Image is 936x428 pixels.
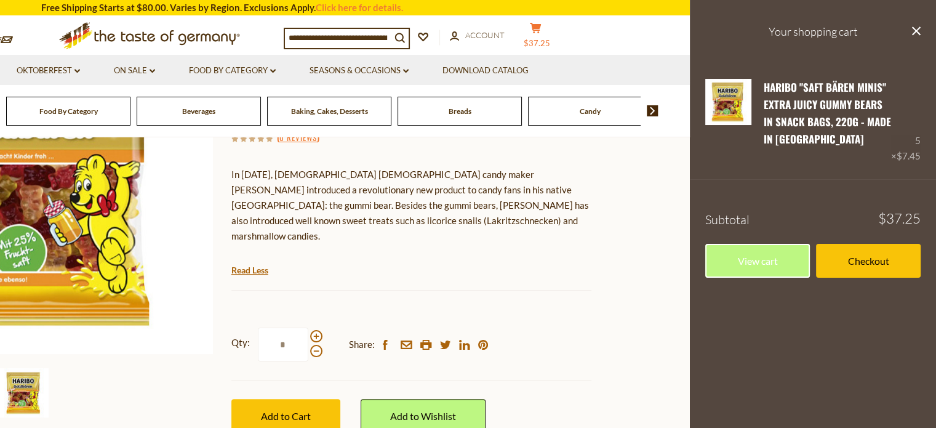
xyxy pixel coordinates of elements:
span: Account [465,30,505,40]
a: Click here for details. [316,2,403,13]
img: Haribo Saft Baren Extra Juicy [705,79,751,125]
a: Account [450,29,505,42]
a: Download Catalog [442,64,529,78]
input: Qty: [258,328,308,361]
a: View cart [705,244,810,278]
a: Food By Category [189,64,276,78]
a: Baking, Cakes, Desserts [291,107,368,116]
div: 5 × [891,79,921,164]
a: Seasons & Occasions [310,64,409,78]
a: Haribo Saft Baren Extra Juicy [705,79,751,164]
button: $37.25 [518,22,554,53]
span: Share: [349,337,375,352]
a: Checkout [816,244,921,278]
img: next arrow [647,105,658,116]
a: Read Less [231,264,268,277]
span: ( ) [277,131,319,143]
strong: Qty: [231,335,250,350]
span: Add to Cart [261,410,311,422]
span: $7.45 [897,150,921,161]
span: $37.25 [524,38,550,48]
p: In [DATE], [DEMOGRAPHIC_DATA] [DEMOGRAPHIC_DATA] candy maker [PERSON_NAME] introduced a revolutio... [231,167,591,244]
a: Oktoberfest [17,64,80,78]
a: Beverages [182,107,215,116]
a: Remove [794,152,832,163]
a: On Sale [114,64,155,78]
a: Haribo "Saft Bären Minis" Extra Juicy Gummy Bears in Snack Bags, 220g - Made in [GEOGRAPHIC_DATA] [764,79,891,147]
a: Food By Category [39,107,98,116]
a: Candy [580,107,601,116]
a: 0 Reviews [279,131,317,145]
a: Edit [764,152,785,163]
a: Breads [449,107,471,116]
span: $37.25 [878,212,921,225]
span: Subtotal [705,212,750,227]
